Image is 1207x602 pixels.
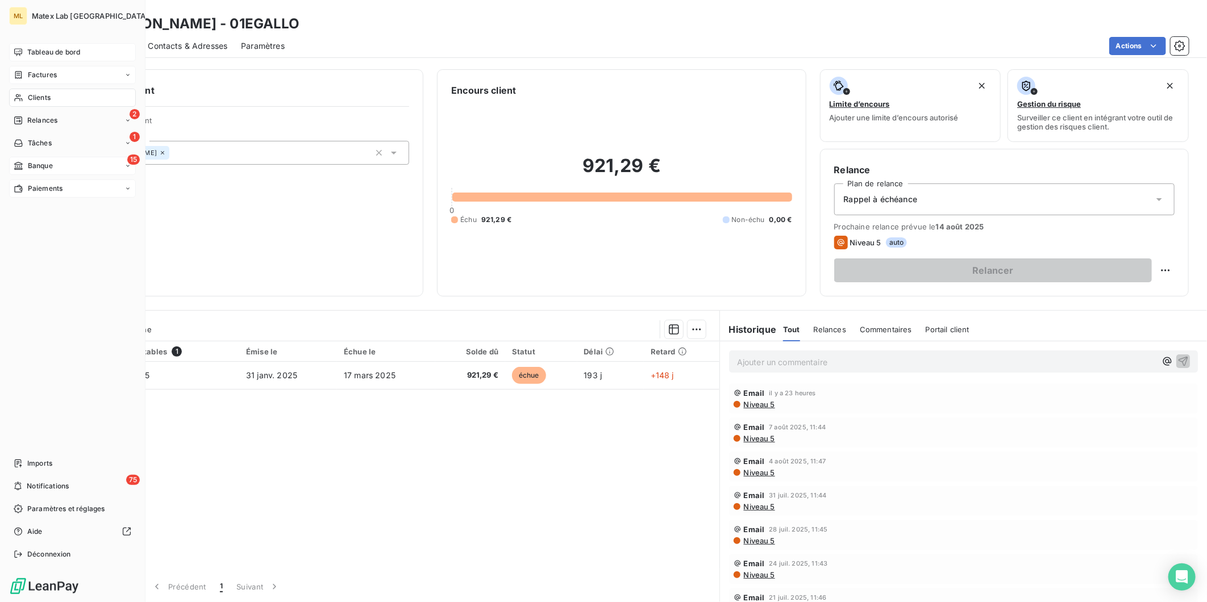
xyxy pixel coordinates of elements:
span: Email [744,457,765,466]
span: Email [744,525,765,534]
span: 7 août 2025, 11:44 [769,424,826,430]
span: Clients [28,93,51,103]
button: 1 [213,575,230,599]
span: 15 [127,154,140,165]
span: Rappel à échéance [844,194,918,205]
span: Paramètres [241,40,285,52]
span: Relances [27,115,57,126]
span: Email [744,423,765,432]
a: 15Banque [9,157,136,175]
img: Logo LeanPay [9,577,80,595]
span: Contacts & Adresses [148,40,227,52]
div: Échue le [344,347,428,356]
a: 1Tâches [9,134,136,152]
span: 75 [126,475,140,485]
span: 24 juil. 2025, 11:43 [769,560,827,567]
span: Portail client [926,325,969,334]
span: Non-échu [732,215,765,225]
span: 31 juil. 2025, 11:44 [769,492,826,499]
a: Paiements [9,179,136,198]
span: Niveau 5 [743,502,775,511]
span: Niveau 5 [743,434,775,443]
h6: Encours client [451,83,516,97]
span: Relances [814,325,846,334]
span: Tout [783,325,800,334]
div: Retard [651,347,713,356]
a: Clients [9,89,136,107]
span: 0 [449,206,454,215]
span: Limite d’encours [830,99,890,108]
span: Paiements [28,183,63,194]
span: Email [744,491,765,500]
span: Imports [27,458,52,469]
button: Gestion du risqueSurveiller ce client en intégrant votre outil de gestion des risques client. [1008,69,1189,142]
span: Niveau 5 [850,238,881,247]
a: 2Relances [9,111,136,129]
h2: 921,29 € [451,154,792,189]
span: Gestion du risque [1017,99,1081,108]
span: Prochaine relance prévue le [834,222,1175,231]
button: Actions [1109,37,1166,55]
a: Aide [9,522,136,541]
span: auto [886,237,908,248]
h3: [PERSON_NAME] - 01EGALLO [100,14,300,34]
span: 14 août 2025 [936,222,984,231]
span: 0,00 € [769,215,792,225]
div: Délai [584,347,637,356]
span: 21 juil. 2025, 11:46 [769,594,826,601]
span: échue [512,367,546,384]
a: Tableau de bord [9,43,136,61]
span: Aide [27,526,43,537]
button: Limite d’encoursAjouter une limite d’encours autorisé [820,69,1001,142]
span: Échu [460,215,477,225]
span: 1 [172,346,182,357]
span: Banque [28,161,53,171]
span: Notifications [27,481,69,491]
span: Déconnexion [27,549,71,559]
span: Niveau 5 [743,536,775,545]
div: Statut [512,347,570,356]
span: 17 mars 2025 [344,370,396,380]
input: Ajouter une valeur [169,148,178,158]
span: Niveau 5 [743,400,775,409]
span: 921,29 € [481,215,511,225]
span: 193 j [584,370,602,380]
span: Matex Lab [GEOGRAPHIC_DATA] [32,11,148,20]
span: Niveau 5 [743,468,775,477]
div: Pièces comptables [97,346,233,357]
span: Propriétés Client [91,116,409,132]
span: Tableau de bord [27,47,80,57]
span: 1 [220,581,223,592]
span: Paramètres et réglages [27,504,105,514]
a: Factures [9,66,136,84]
span: Commentaires [860,325,912,334]
span: 28 juil. 2025, 11:45 [769,526,827,533]
span: Niveau 5 [743,570,775,579]
span: 31 janv. 2025 [246,370,297,380]
span: Email [744,593,765,602]
a: Imports [9,454,136,473]
div: ML [9,7,27,25]
div: Émise le [246,347,330,356]
button: Suivant [230,575,287,599]
span: Tâches [28,138,52,148]
span: 4 août 2025, 11:47 [769,458,826,465]
span: Email [744,388,765,398]
span: +148 j [651,370,674,380]
a: Paramètres et réglages [9,500,136,518]
span: Surveiller ce client en intégrant votre outil de gestion des risques client. [1017,113,1179,131]
span: Factures [28,70,57,80]
span: 1 [130,132,140,142]
span: 921,29 € [442,370,498,381]
span: il y a 23 heures [769,390,815,396]
span: 2 [130,109,140,119]
div: Open Intercom Messenger [1168,563,1196,591]
span: Ajouter une limite d’encours autorisé [830,113,959,122]
div: Solde dû [442,347,498,356]
h6: Historique [720,323,777,336]
button: Précédent [144,575,213,599]
span: Email [744,559,765,568]
h6: Informations client [69,83,409,97]
h6: Relance [834,163,1175,177]
button: Relancer [834,258,1152,282]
